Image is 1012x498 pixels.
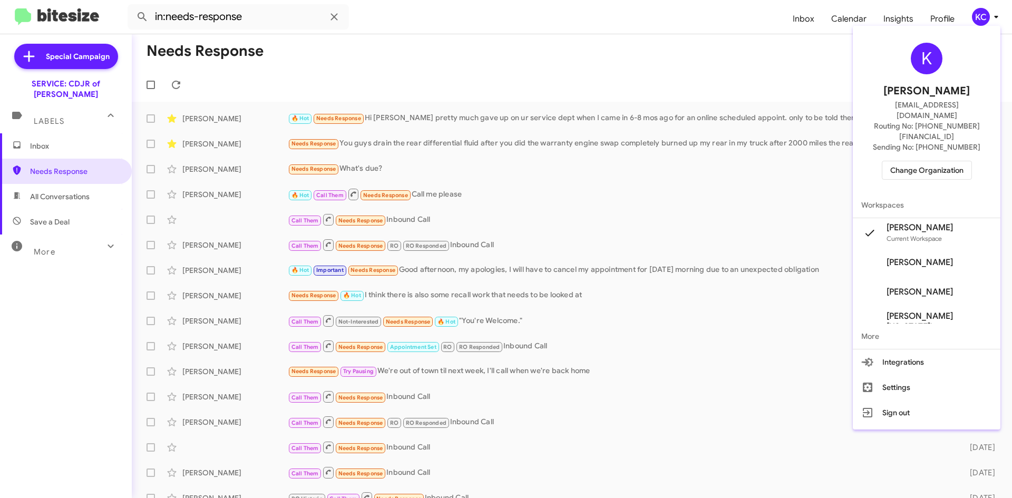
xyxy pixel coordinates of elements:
span: More [853,324,1000,349]
button: Change Organization [882,161,972,180]
div: K [911,43,942,74]
span: [PERSON_NAME] [887,222,953,233]
span: Sending No: [PHONE_NUMBER] [873,142,980,152]
span: [PERSON_NAME] [887,287,953,297]
span: Current Workspace [887,235,942,242]
span: [EMAIL_ADDRESS][DOMAIN_NAME] [865,100,988,121]
span: Routing No: [PHONE_NUMBER][FINANCIAL_ID] [865,121,988,142]
span: [PERSON_NAME][US_STATE]'s [887,311,992,332]
span: Change Organization [890,161,964,179]
span: [PERSON_NAME] [883,83,970,100]
button: Integrations [853,349,1000,375]
span: Workspaces [853,192,1000,218]
span: [PERSON_NAME] [887,257,953,268]
button: Settings [853,375,1000,400]
button: Sign out [853,400,1000,425]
